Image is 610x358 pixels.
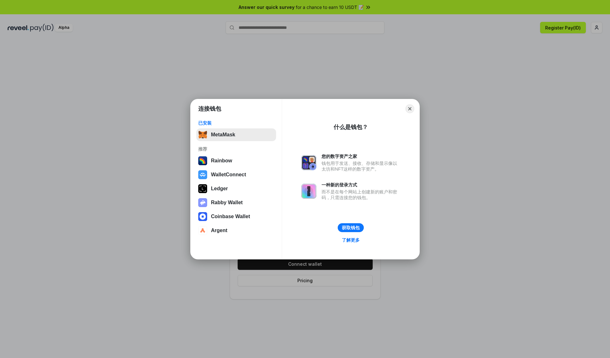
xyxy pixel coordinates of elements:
[196,128,276,141] button: MetaMask
[301,155,316,170] img: svg+xml,%3Csvg%20xmlns%3D%22http%3A%2F%2Fwww.w3.org%2F2000%2Fsvg%22%20fill%3D%22none%22%20viewBox...
[198,226,207,235] img: svg+xml,%3Csvg%20width%3D%2228%22%20height%3D%2228%22%20viewBox%3D%220%200%2028%2028%22%20fill%3D...
[198,184,207,193] img: svg+xml,%3Csvg%20xmlns%3D%22http%3A%2F%2Fwww.w3.org%2F2000%2Fsvg%22%20width%3D%2228%22%20height%3...
[198,120,274,126] div: 已安装
[211,186,228,192] div: Ledger
[196,182,276,195] button: Ledger
[198,105,221,113] h1: 连接钱包
[198,130,207,139] img: svg+xml,%3Csvg%20fill%3D%22none%22%20height%3D%2233%22%20viewBox%3D%220%200%2035%2033%22%20width%...
[211,228,227,233] div: Argent
[211,158,232,164] div: Rainbow
[342,225,360,231] div: 获取钱包
[211,200,243,205] div: Rabby Wallet
[322,189,400,200] div: 而不是在每个网站上创建新的账户和密码，只需连接您的钱包。
[405,104,414,113] button: Close
[196,196,276,209] button: Rabby Wallet
[198,212,207,221] img: svg+xml,%3Csvg%20width%3D%2228%22%20height%3D%2228%22%20viewBox%3D%220%200%2028%2028%22%20fill%3D...
[338,236,363,244] a: 了解更多
[198,156,207,165] img: svg+xml,%3Csvg%20width%3D%22120%22%20height%3D%22120%22%20viewBox%3D%220%200%20120%20120%22%20fil...
[322,153,400,159] div: 您的数字资产之家
[338,223,364,232] button: 获取钱包
[322,182,400,188] div: 一种新的登录方式
[196,210,276,223] button: Coinbase Wallet
[198,146,274,152] div: 推荐
[196,168,276,181] button: WalletConnect
[342,237,360,243] div: 了解更多
[211,132,235,138] div: MetaMask
[211,214,250,219] div: Coinbase Wallet
[196,224,276,237] button: Argent
[196,154,276,167] button: Rainbow
[322,160,400,172] div: 钱包用于发送、接收、存储和显示像以太坊和NFT这样的数字资产。
[211,172,246,178] div: WalletConnect
[198,170,207,179] img: svg+xml,%3Csvg%20width%3D%2228%22%20height%3D%2228%22%20viewBox%3D%220%200%2028%2028%22%20fill%3D...
[301,184,316,199] img: svg+xml,%3Csvg%20xmlns%3D%22http%3A%2F%2Fwww.w3.org%2F2000%2Fsvg%22%20fill%3D%22none%22%20viewBox...
[334,123,368,131] div: 什么是钱包？
[198,198,207,207] img: svg+xml,%3Csvg%20xmlns%3D%22http%3A%2F%2Fwww.w3.org%2F2000%2Fsvg%22%20fill%3D%22none%22%20viewBox...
